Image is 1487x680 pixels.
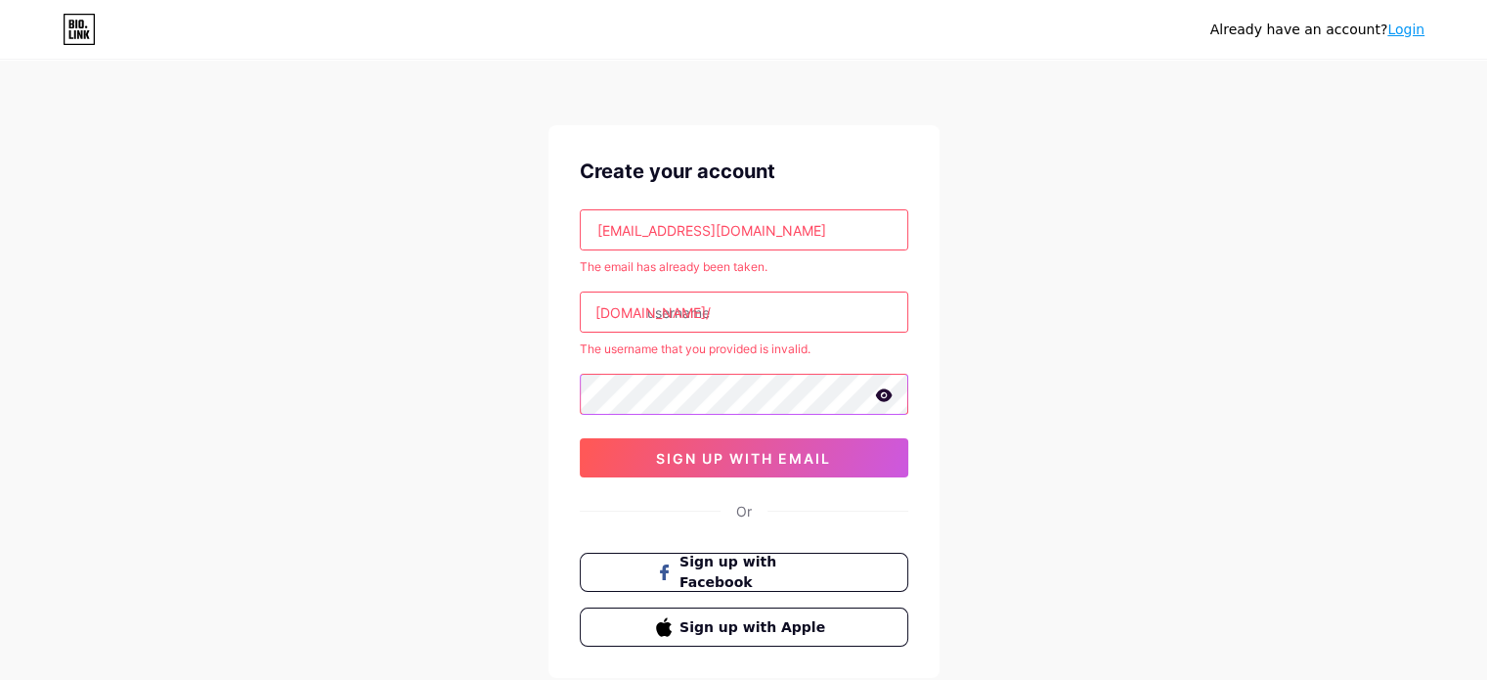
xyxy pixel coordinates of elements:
[580,438,908,477] button: sign up with email
[1210,20,1424,40] div: Already have an account?
[736,501,752,521] div: Or
[679,617,831,638] span: Sign up with Apple
[679,552,831,593] span: Sign up with Facebook
[595,302,711,323] div: [DOMAIN_NAME]/
[656,450,831,467] span: sign up with email
[580,553,908,592] button: Sign up with Facebook
[581,293,907,332] input: username
[580,608,908,647] button: Sign up with Apple
[580,258,908,276] div: The email has already been taken.
[580,340,908,358] div: The username that you provided is invalid.
[1387,22,1424,37] a: Login
[580,157,908,186] div: Create your account
[581,210,907,249] input: Email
